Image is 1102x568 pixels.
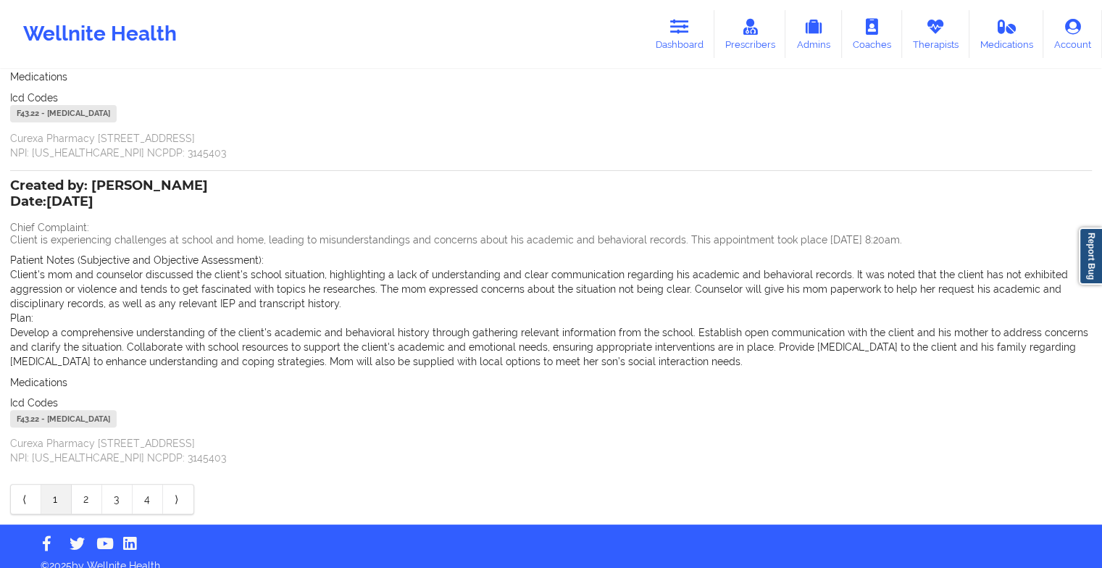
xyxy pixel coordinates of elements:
[10,267,1092,311] p: Client's mom and counselor discussed the client's school situation, highlighting a lack of unders...
[842,10,902,58] a: Coaches
[41,485,72,514] a: 1
[72,485,102,514] a: 2
[1079,227,1102,285] a: Report Bug
[645,10,714,58] a: Dashboard
[10,410,117,427] div: F43.22 - [MEDICAL_DATA]
[1043,10,1102,58] a: Account
[10,105,117,122] div: F43.22 - [MEDICAL_DATA]
[10,222,89,233] span: Chief Complaint:
[10,436,1092,465] p: Curexa Pharmacy [STREET_ADDRESS] NPI: [US_HEALTHCARE_NPI] NCPDP: 3145403
[133,485,163,514] a: 4
[163,485,193,514] a: Next item
[10,233,1092,247] p: Client is experiencing challenges at school and home, leading to misunderstandings and concerns a...
[10,193,208,212] p: Date: [DATE]
[902,10,969,58] a: Therapists
[10,71,67,83] span: Medications
[714,10,786,58] a: Prescribers
[785,10,842,58] a: Admins
[10,397,58,409] span: Icd Codes
[10,92,58,104] span: Icd Codes
[10,131,1092,160] p: Curexa Pharmacy [STREET_ADDRESS] NPI: [US_HEALTHCARE_NPI] NCPDP: 3145403
[10,254,264,266] span: Patient Notes (Subjective and Objective Assessment):
[102,485,133,514] a: 3
[10,325,1092,369] p: Develop a comprehensive understanding of the client's academic and behavioral history through gat...
[10,377,67,388] span: Medications
[10,312,33,324] span: Plan:
[969,10,1044,58] a: Medications
[11,485,41,514] a: Previous item
[10,178,208,212] div: Created by: [PERSON_NAME]
[10,484,194,514] div: Pagination Navigation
